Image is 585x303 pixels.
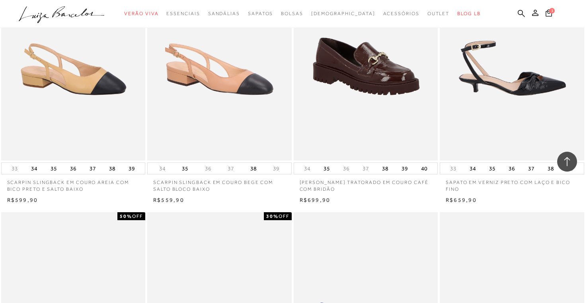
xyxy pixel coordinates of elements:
[294,174,438,193] a: [PERSON_NAME] TRATORADO EM COURO CAFÉ COM BRIDÃO
[248,6,273,21] a: categoryNavScreenReaderText
[457,6,480,21] a: BLOG LB
[341,165,352,172] button: 36
[311,11,375,16] span: [DEMOGRAPHIC_DATA]
[147,174,292,193] a: SCARPIN SLINGBACK EM COURO BEGE COM SALTO BLOCO BAIXO
[1,174,146,193] a: SCARPIN SLINGBACK EM COURO AREIA COM BICO PRETO E SALTO BAIXO
[487,163,498,174] button: 35
[179,163,191,174] button: 35
[383,6,419,21] a: categoryNavScreenReaderText
[29,163,40,174] button: 34
[157,165,168,172] button: 34
[467,163,478,174] button: 34
[300,197,331,203] span: R$699,90
[120,213,132,219] strong: 50%
[87,163,98,174] button: 37
[419,163,430,174] button: 40
[302,165,313,172] button: 34
[281,6,303,21] a: categoryNavScreenReaderText
[248,11,273,16] span: Sapatos
[203,165,214,172] button: 36
[549,8,555,14] span: 1
[124,11,158,16] span: Verão Viva
[457,11,480,16] span: BLOG LB
[399,163,410,174] button: 39
[153,197,184,203] span: R$559,90
[427,6,450,21] a: categoryNavScreenReaderText
[383,11,419,16] span: Acessórios
[48,163,59,174] button: 35
[166,11,200,16] span: Essenciais
[266,213,279,219] strong: 30%
[271,165,282,172] button: 39
[7,197,38,203] span: R$599,90
[9,165,20,172] button: 33
[545,163,556,174] button: 38
[107,163,118,174] button: 38
[68,163,79,174] button: 36
[446,197,477,203] span: R$659,90
[448,165,459,172] button: 33
[132,213,143,219] span: OFF
[427,11,450,16] span: Outlet
[225,165,236,172] button: 37
[440,174,584,193] a: SAPATO EM VERNIZ PRETO COM LAÇO E BICO FINO
[279,213,289,219] span: OFF
[248,163,259,174] button: 38
[360,165,371,172] button: 37
[506,163,517,174] button: 36
[208,6,240,21] a: categoryNavScreenReaderText
[281,11,303,16] span: Bolsas
[126,163,137,174] button: 39
[543,9,554,20] button: 1
[166,6,200,21] a: categoryNavScreenReaderText
[321,163,332,174] button: 35
[526,163,537,174] button: 37
[208,11,240,16] span: Sandálias
[380,163,391,174] button: 38
[124,6,158,21] a: categoryNavScreenReaderText
[311,6,375,21] a: noSubCategoriesText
